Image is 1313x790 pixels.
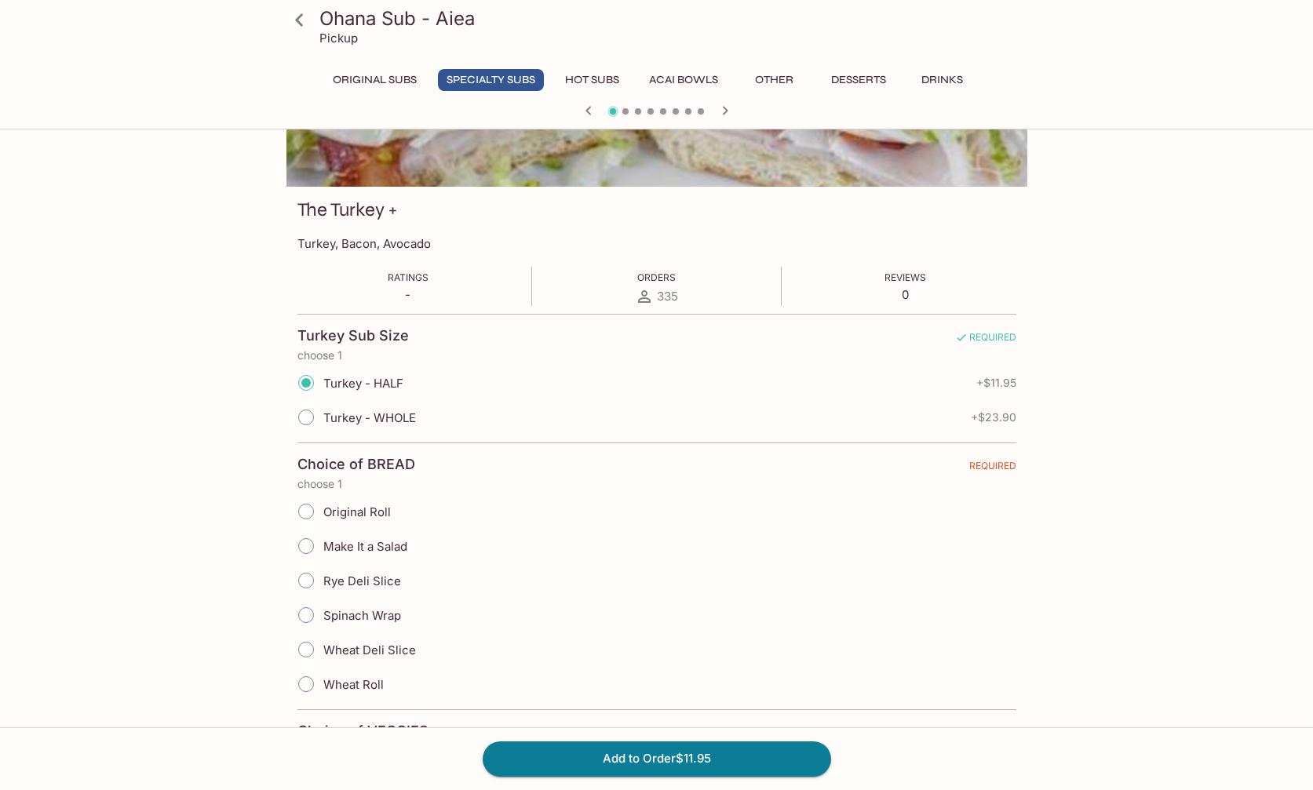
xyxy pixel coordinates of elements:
span: Turkey - WHOLE [323,410,416,425]
h3: The Turkey + [297,198,397,222]
button: Other [739,69,810,91]
p: Pickup [319,31,358,46]
span: 335 [657,289,678,304]
p: choose 1 [297,478,1016,490]
span: + $11.95 [976,377,1016,389]
button: Original Subs [324,69,425,91]
span: + $23.90 [971,411,1016,424]
span: Ratings [388,271,429,283]
button: Hot Subs [556,69,628,91]
span: Make It a Salad [323,539,407,554]
span: Reviews [884,271,926,283]
button: Desserts [822,69,895,91]
span: Spinach Wrap [323,608,401,623]
p: 0 [884,287,926,302]
button: Add to Order$11.95 [483,741,831,776]
button: Drinks [907,69,978,91]
span: Orders [637,271,676,283]
button: Specialty Subs [438,69,544,91]
h3: Ohana Sub - Aiea [319,6,1021,31]
p: - [388,287,429,302]
span: Rye Deli Slice [323,573,401,588]
p: choose 1 [297,349,1016,362]
span: Wheat Roll [323,677,384,692]
h4: Choice of BREAD [297,456,415,473]
span: Original Roll [323,504,391,519]
button: Acai Bowls [640,69,727,91]
span: REQUIRED [955,331,1016,349]
h4: Choice of VEGGIES [297,723,429,740]
span: Wheat Deli Slice [323,643,416,657]
h4: Turkey Sub Size [297,327,409,344]
span: REQUIRED [969,460,1016,478]
p: Turkey, Bacon, Avocado [297,236,1016,251]
span: Turkey - HALF [323,376,403,391]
